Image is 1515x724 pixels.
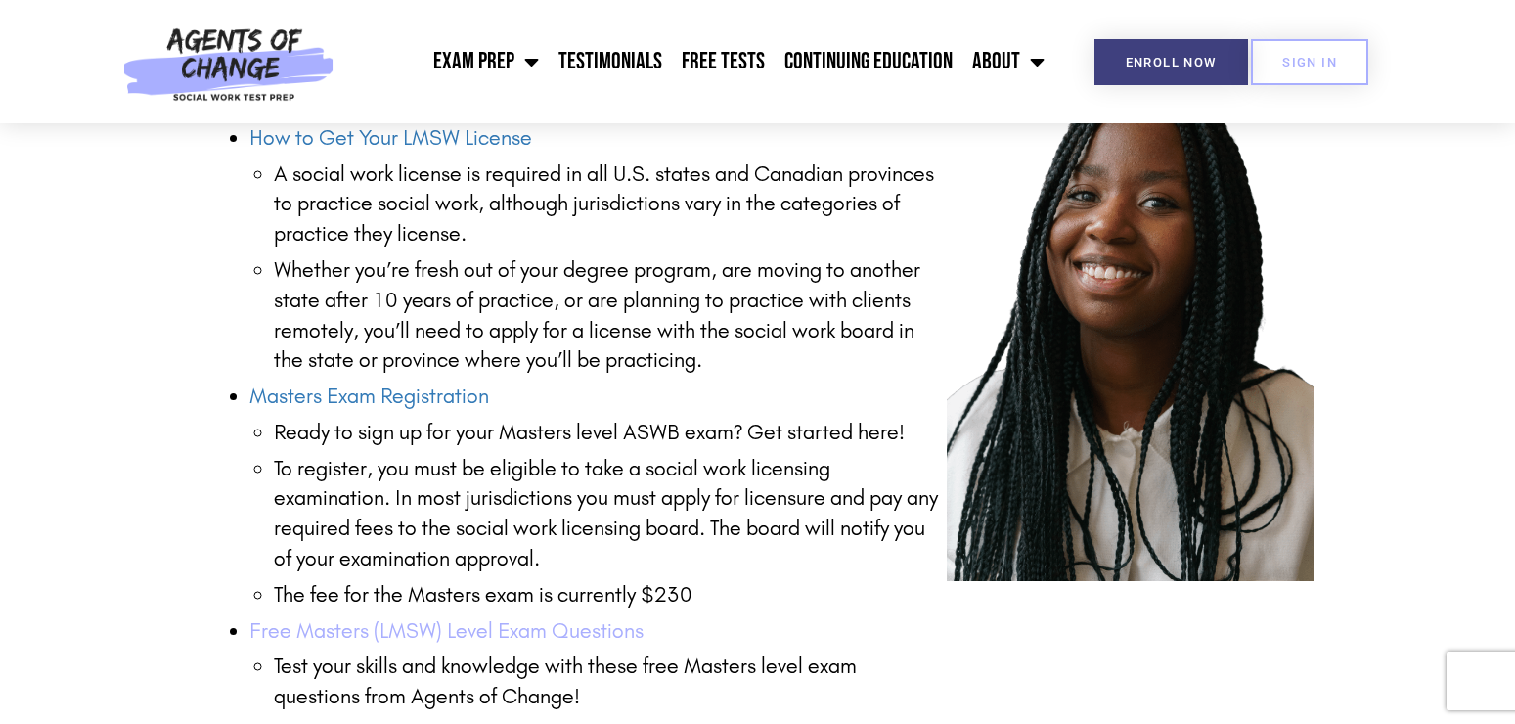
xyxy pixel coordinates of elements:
[672,37,775,86] a: Free Tests
[274,652,948,712] li: Test your skills and knowledge with these free Masters level exam questions from Agents of Change!
[249,384,489,409] a: Masters Exam Registration
[249,618,644,644] a: Free Masters (LMSW) Level Exam Questions
[1126,56,1217,68] span: Enroll Now
[344,37,1053,86] nav: Menu
[274,159,948,249] p: A social work license is required in all U.S. states and Canadian provinces to practice social wo...
[249,125,532,151] a: How to Get Your LMSW License
[274,418,948,448] li: Ready to sign up for your Masters level ASWB exam? Get started here!
[775,37,962,86] a: Continuing Education
[423,37,549,86] a: Exam Prep
[274,255,948,376] p: Whether you’re fresh out of your degree program, are moving to another state after 10 years of pr...
[1282,56,1337,68] span: SIGN IN
[1094,39,1248,85] a: Enroll Now
[1251,39,1368,85] a: SIGN IN
[274,580,948,611] li: The fee for the Masters exam is currently $230
[962,37,1054,86] a: About
[549,37,672,86] a: Testimonials
[274,454,948,574] p: To register, you must be eligible to take a social work licensing examination. In most jurisdicti...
